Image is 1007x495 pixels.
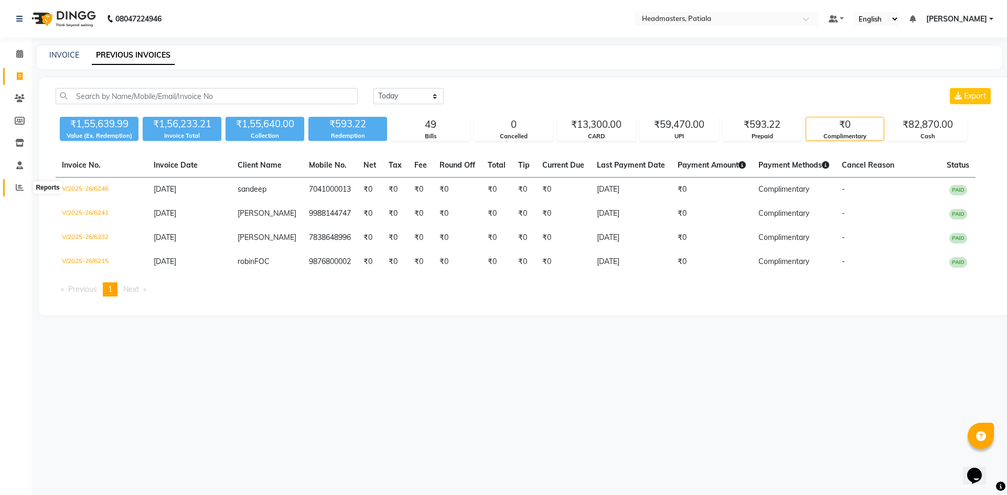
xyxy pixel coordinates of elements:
div: UPI [640,132,718,141]
td: [DATE] [591,202,671,226]
td: 9876800002 [303,250,357,274]
td: ₹0 [671,178,752,202]
span: 1 [108,284,112,294]
div: Collection [226,131,304,140]
span: - [842,233,845,242]
button: Export [950,88,991,104]
td: ₹0 [536,250,591,274]
span: - [842,257,845,266]
td: ₹0 [536,226,591,250]
div: ₹0 [806,117,884,132]
td: ₹0 [481,178,512,202]
td: ₹0 [357,250,382,274]
span: sandeep [238,184,266,194]
div: ₹13,300.00 [558,117,635,132]
td: ₹0 [481,250,512,274]
td: [DATE] [591,226,671,250]
td: ₹0 [408,178,433,202]
div: Redemption [308,131,387,140]
div: ₹82,870.00 [889,117,967,132]
div: CARD [558,132,635,141]
span: Total [488,160,506,170]
td: ₹0 [481,226,512,250]
span: Cancel Reason [842,160,894,170]
td: ₹0 [433,226,481,250]
div: ₹593.22 [723,117,801,132]
div: 0 [475,117,552,132]
span: Mobile No. [309,160,347,170]
b: 08047224946 [115,4,162,34]
div: ₹59,470.00 [640,117,718,132]
td: ₹0 [433,202,481,226]
div: Bills [392,132,469,141]
td: V/2025-26/6215 [56,250,147,274]
span: [DATE] [154,233,176,242]
div: ₹593.22 [308,117,387,131]
span: Status [947,160,969,170]
span: Complimentary [758,208,809,218]
span: Complimentary [758,257,809,266]
span: Invoice No. [62,160,101,170]
span: Net [363,160,376,170]
div: Reports [33,181,62,194]
td: ₹0 [382,250,408,274]
td: ₹0 [512,250,536,274]
td: ₹0 [433,178,481,202]
span: Next [123,284,139,294]
td: ₹0 [512,226,536,250]
td: V/2025-26/6246 [56,178,147,202]
span: Previous [68,284,97,294]
td: [DATE] [591,250,671,274]
span: PAID [949,209,967,219]
span: Payment Amount [678,160,746,170]
span: Current Due [542,160,584,170]
span: Tip [518,160,530,170]
nav: Pagination [56,282,993,296]
span: [PERSON_NAME] [926,14,987,25]
iframe: chat widget [963,453,997,485]
span: Complimentary [758,184,809,194]
div: Cancelled [475,132,552,141]
td: ₹0 [382,202,408,226]
div: Value (Ex. Redemption) [60,131,138,140]
span: PAID [949,233,967,244]
td: ₹0 [408,250,433,274]
span: - [842,184,845,194]
td: ₹0 [536,178,591,202]
span: [PERSON_NAME] [238,208,296,218]
div: ₹1,55,639.99 [60,117,138,131]
div: 49 [392,117,469,132]
span: Export [964,91,986,101]
td: ₹0 [671,202,752,226]
span: - [842,208,845,218]
td: ₹0 [357,178,382,202]
div: Complimentary [806,132,884,141]
span: Client Name [238,160,282,170]
td: ₹0 [512,202,536,226]
td: ₹0 [382,178,408,202]
td: ₹0 [357,202,382,226]
span: [DATE] [154,184,176,194]
span: [DATE] [154,208,176,218]
span: Fee [414,160,427,170]
div: Prepaid [723,132,801,141]
td: ₹0 [433,250,481,274]
span: Last Payment Date [597,160,665,170]
span: [DATE] [154,257,176,266]
div: ₹1,56,233.21 [143,117,221,131]
span: Tax [389,160,402,170]
a: INVOICE [49,50,79,60]
div: Invoice Total [143,131,221,140]
span: FOC [254,257,270,266]
td: V/2025-26/6241 [56,202,147,226]
div: Cash [889,132,967,141]
td: 7041000013 [303,178,357,202]
td: ₹0 [357,226,382,250]
span: Invoice Date [154,160,198,170]
td: 7838648996 [303,226,357,250]
div: ₹1,55,640.00 [226,117,304,131]
span: [PERSON_NAME] [238,233,296,242]
td: [DATE] [591,178,671,202]
a: PREVIOUS INVOICES [92,46,175,65]
td: ₹0 [408,202,433,226]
